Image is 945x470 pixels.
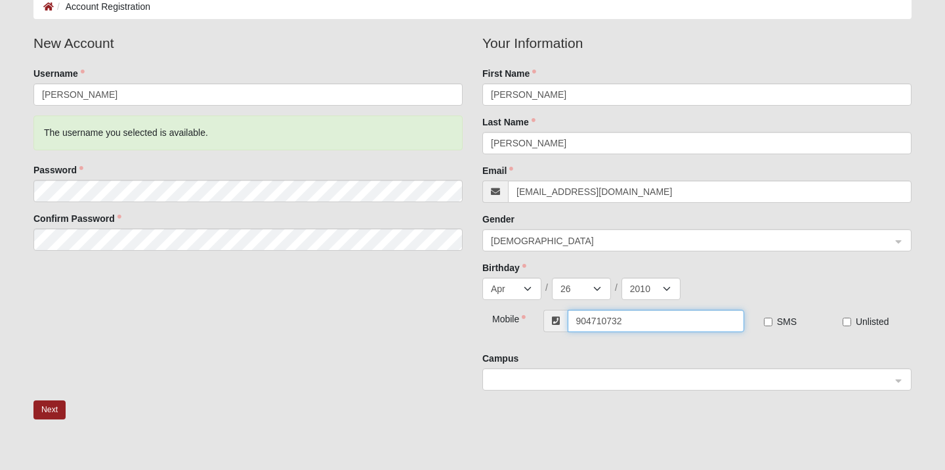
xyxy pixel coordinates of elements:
label: Email [482,164,513,177]
span: / [615,281,618,294]
label: Campus [482,352,518,365]
label: Last Name [482,116,535,129]
div: The username you selected is available. [33,116,463,150]
label: First Name [482,67,536,80]
label: Gender [482,213,514,226]
legend: Your Information [482,33,912,54]
div: Mobile [482,310,518,326]
span: Female [491,234,891,248]
span: Unlisted [856,316,889,327]
legend: New Account [33,33,463,54]
label: Confirm Password [33,212,121,225]
label: Password [33,163,83,177]
input: SMS [764,318,772,326]
input: Unlisted [843,318,851,326]
label: Username [33,67,85,80]
span: SMS [777,316,797,327]
button: Next [33,400,66,419]
label: Birthday [482,261,526,274]
span: / [545,281,548,294]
